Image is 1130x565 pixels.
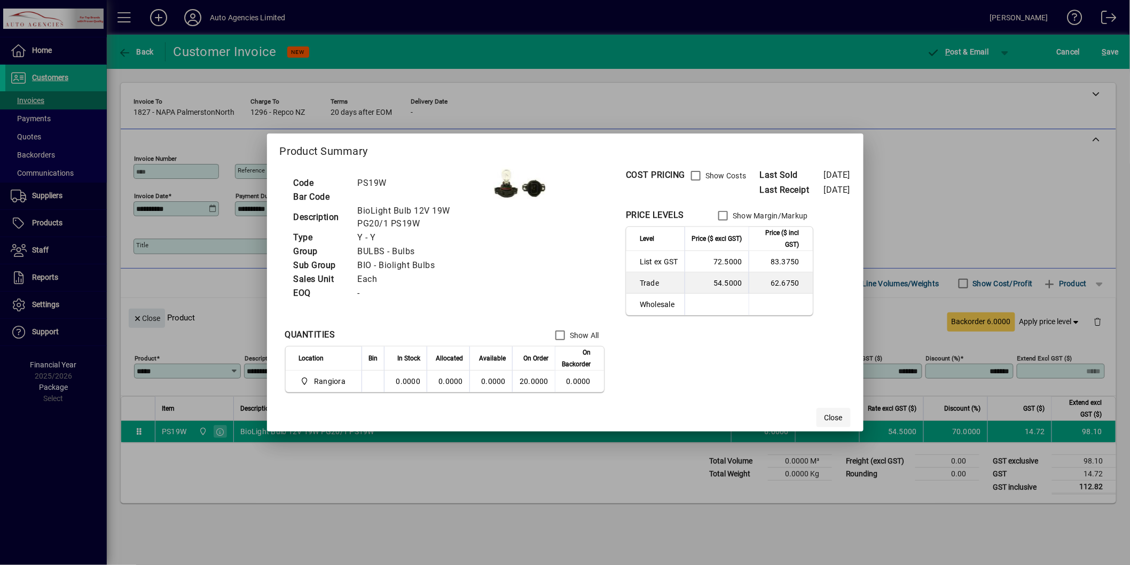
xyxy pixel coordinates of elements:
label: Show Costs [703,170,747,181]
td: PS19W [352,176,493,190]
td: 62.6750 [749,272,813,294]
span: Price ($ incl GST) [756,227,799,250]
button: Close [817,408,851,427]
td: Description [288,204,352,231]
td: 0.0000 [469,371,512,392]
span: Trade [640,278,678,288]
td: 0.0000 [427,371,469,392]
span: Last Receipt [760,184,824,197]
div: QUANTITIES [285,328,335,341]
span: 20.0000 [520,377,548,386]
span: In Stock [397,352,420,364]
td: 0.0000 [384,371,427,392]
td: Each [352,272,493,286]
td: BIO - Biolight Bulbs [352,258,493,272]
span: [DATE] [824,170,851,180]
td: Sales Unit [288,272,352,286]
span: Price ($ excl GST) [692,233,742,245]
span: Rangiora [299,375,350,388]
td: BioLight Bulb 12V 19W PG20/1 PS19W [352,204,493,231]
span: Location [299,352,324,364]
td: Bar Code [288,190,352,204]
div: PRICE LEVELS [626,209,684,222]
td: 83.3750 [749,251,813,272]
span: Close [825,412,843,423]
span: Bin [368,352,378,364]
td: BULBS - Bulbs [352,245,493,258]
span: On Backorder [562,347,591,370]
span: Wholesale [640,299,678,310]
span: Level [640,233,654,245]
td: - [352,286,493,300]
td: EOQ [288,286,352,300]
td: Code [288,176,352,190]
td: Group [288,245,352,258]
td: 54.5000 [685,272,749,294]
span: Allocated [436,352,463,364]
span: Rangiora [314,376,346,387]
span: [DATE] [824,185,851,195]
img: contain [493,165,547,207]
span: On Order [523,352,548,364]
td: 0.0000 [555,371,604,392]
span: Last Sold [760,169,824,182]
td: Y - Y [352,231,493,245]
h2: Product Summary [267,134,864,164]
td: Type [288,231,352,245]
span: Available [479,352,506,364]
td: Sub Group [288,258,352,272]
label: Show All [568,330,599,341]
span: List ex GST [640,256,678,267]
div: COST PRICING [626,169,685,182]
label: Show Margin/Markup [731,210,808,221]
td: 72.5000 [685,251,749,272]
